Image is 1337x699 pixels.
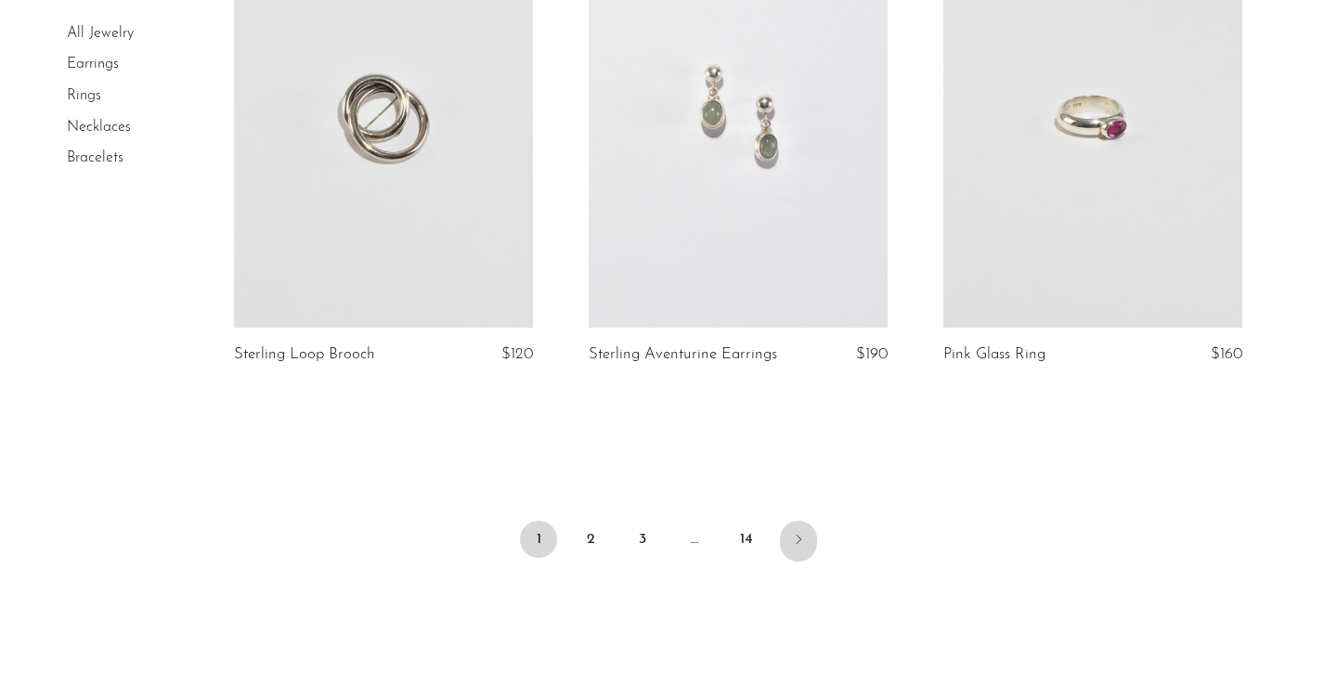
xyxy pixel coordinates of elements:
a: 3 [624,521,661,558]
a: Bracelets [67,150,123,165]
span: 1 [520,521,557,558]
a: Sterling Aventurine Earrings [589,346,777,363]
a: 2 [572,521,609,558]
a: Sterling Loop Brooch [234,346,375,363]
span: $160 [1211,346,1242,362]
a: 14 [728,521,765,558]
a: All Jewelry [67,26,134,41]
span: … [676,521,713,558]
a: Rings [67,88,101,103]
a: Earrings [67,58,119,72]
a: Pink Glass Ring [943,346,1045,363]
a: Next [780,521,817,562]
span: $120 [501,346,533,362]
a: Necklaces [67,120,131,135]
span: $190 [856,346,888,362]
